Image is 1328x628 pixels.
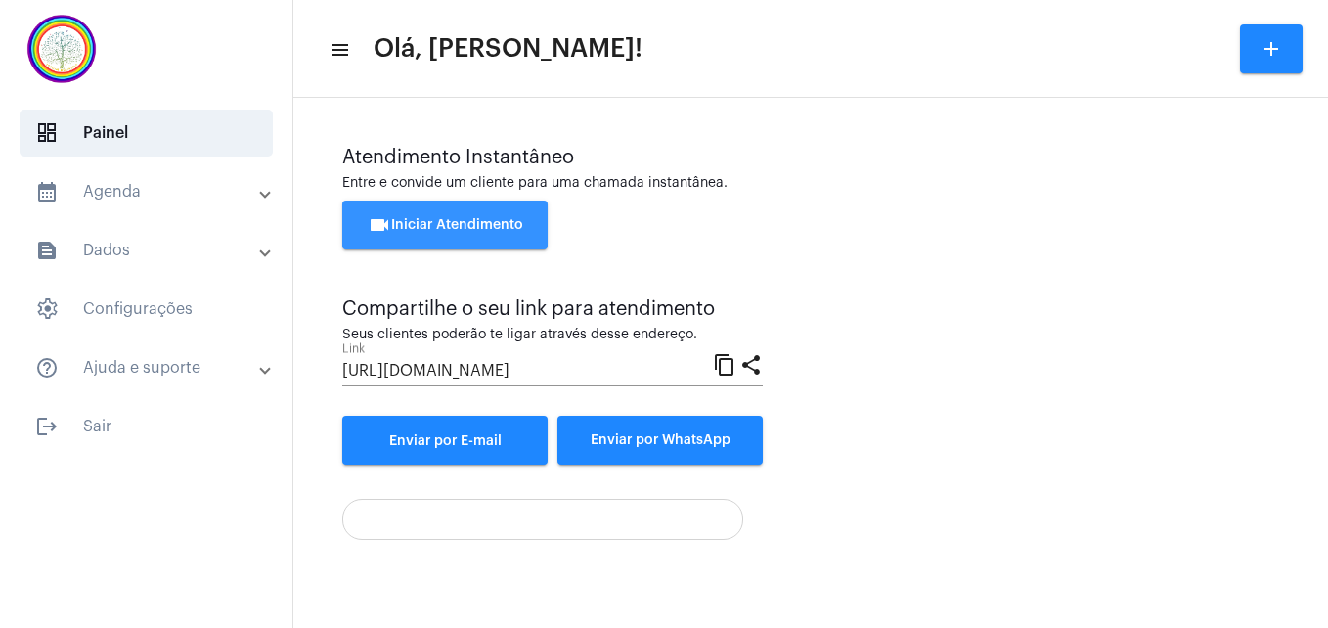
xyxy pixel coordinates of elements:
[368,213,391,237] mat-icon: videocam
[12,227,292,274] mat-expansion-panel-header: sidenav iconDados
[389,434,502,448] span: Enviar por E-mail
[35,356,59,380] mat-icon: sidenav icon
[35,415,59,438] mat-icon: sidenav icon
[35,239,261,262] mat-panel-title: Dados
[20,110,273,157] span: Painel
[342,298,763,320] div: Compartilhe o seu link para atendimento
[12,344,292,391] mat-expansion-panel-header: sidenav iconAjuda e suporte
[342,416,548,465] a: Enviar por E-mail
[12,168,292,215] mat-expansion-panel-header: sidenav iconAgenda
[35,180,59,203] mat-icon: sidenav icon
[557,416,763,465] button: Enviar por WhatsApp
[20,286,273,333] span: Configurações
[342,147,1279,168] div: Atendimento Instantâneo
[368,218,523,232] span: Iniciar Atendimento
[35,356,261,380] mat-panel-title: Ajuda e suporte
[1260,37,1283,61] mat-icon: add
[20,403,273,450] span: Sair
[342,201,548,249] button: Iniciar Atendimento
[329,38,348,62] mat-icon: sidenav icon
[35,297,59,321] span: sidenav icon
[16,10,108,88] img: c337f8d0-2252-6d55-8527-ab50248c0d14.png
[374,33,642,65] span: Olá, [PERSON_NAME]!
[739,352,763,376] mat-icon: share
[713,352,736,376] mat-icon: content_copy
[35,239,59,262] mat-icon: sidenav icon
[35,121,59,145] span: sidenav icon
[342,328,763,342] div: Seus clientes poderão te ligar através desse endereço.
[591,433,730,447] span: Enviar por WhatsApp
[35,180,261,203] mat-panel-title: Agenda
[342,176,1279,191] div: Entre e convide um cliente para uma chamada instantânea.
